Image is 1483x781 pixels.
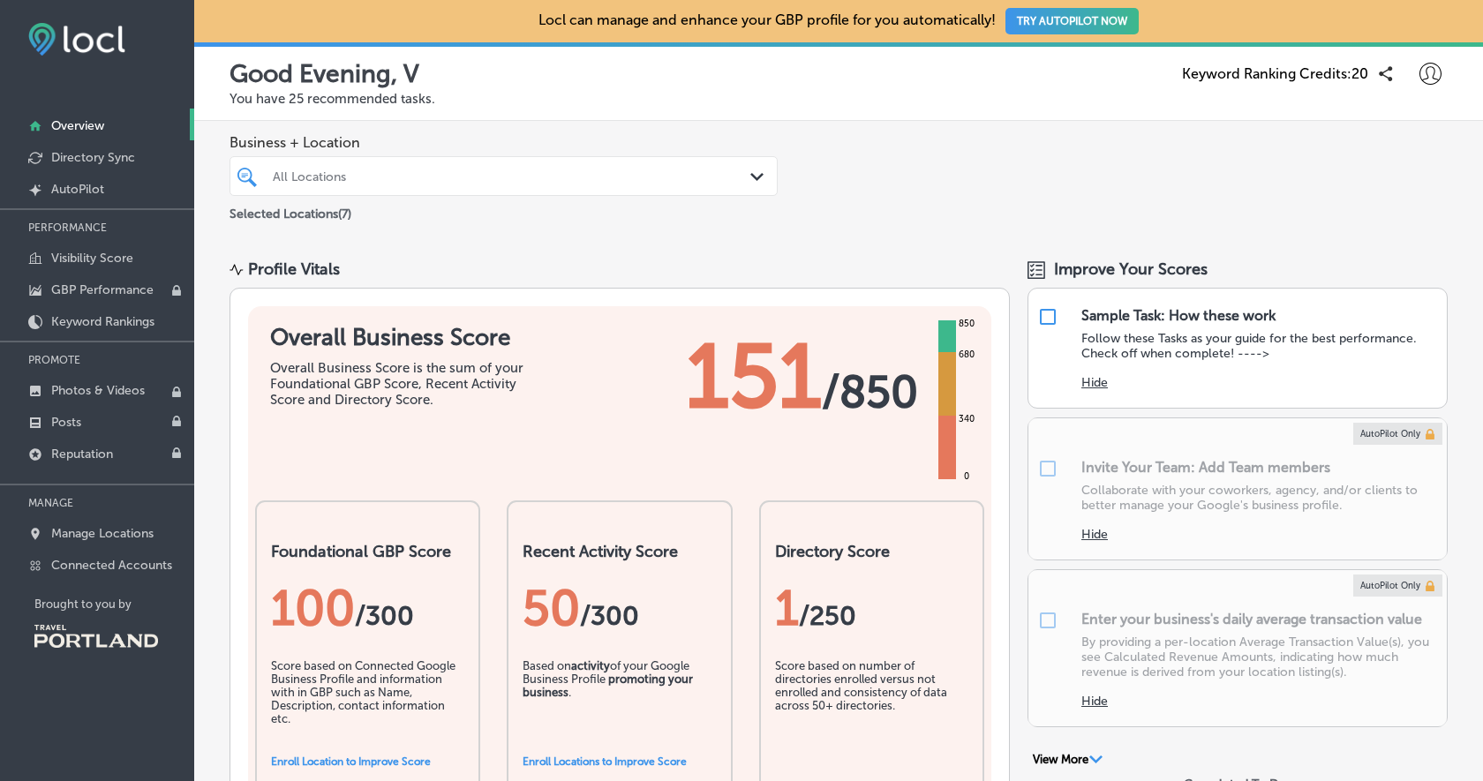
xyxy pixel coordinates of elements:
button: TRY AUTOPILOT NOW [1005,8,1139,34]
button: Hide [1081,527,1108,542]
span: 151 [686,324,822,430]
p: Brought to you by [34,597,194,611]
img: fda3e92497d09a02dc62c9cd864e3231.png [28,23,125,56]
p: Overview [51,118,104,133]
img: Travel Portland [34,625,158,648]
div: Sample Task: How these work [1081,307,1276,324]
p: Good Evening, V [230,59,419,88]
p: Manage Locations [51,526,154,541]
p: Posts [51,415,81,430]
div: Overall Business Score is the sum of your Foundational GBP Score, Recent Activity Score and Direc... [270,360,535,408]
button: View More [1028,752,1108,768]
span: / 850 [822,365,918,418]
div: 680 [955,348,978,362]
p: Directory Sync [51,150,135,165]
div: Profile Vitals [248,259,340,279]
button: Hide [1081,694,1108,709]
div: Score based on Connected Google Business Profile and information with in GBP such as Name, Descri... [271,659,464,747]
p: Visibility Score [51,251,133,266]
p: Follow these Tasks as your guide for the best performance. Check off when complete! ----> [1081,331,1438,361]
p: Selected Locations ( 7 ) [230,199,351,222]
span: Keyword Ranking Credits: 20 [1182,65,1368,82]
h1: Overall Business Score [270,324,535,351]
div: 850 [955,317,978,331]
h2: Foundational GBP Score [271,542,464,561]
div: All Locations [273,169,752,184]
b: activity [571,659,610,672]
p: GBP Performance [51,282,154,297]
p: Keyword Rankings [51,314,154,329]
div: Score based on number of directories enrolled versus not enrolled and consistency of data across ... [775,659,968,747]
div: 0 [960,469,973,484]
button: Hide [1081,375,1108,390]
span: Business + Location [230,134,778,151]
h2: Recent Activity Score [523,542,716,561]
p: You have 25 recommended tasks. [230,91,1448,107]
a: Enroll Location to Improve Score [271,755,431,768]
div: 100 [271,579,464,637]
div: 340 [955,412,978,426]
span: /250 [799,600,856,632]
span: Improve Your Scores [1054,259,1208,279]
span: / 300 [355,600,414,632]
p: Connected Accounts [51,558,172,573]
p: AutoPilot [51,182,104,197]
p: Photos & Videos [51,383,145,398]
div: 50 [523,579,716,637]
h2: Directory Score [775,542,968,561]
div: 1 [775,579,968,637]
div: Based on of your Google Business Profile . [523,659,716,747]
a: Enroll Locations to Improve Score [523,755,687,768]
b: promoting your business [523,672,693,699]
span: /300 [580,600,639,632]
p: Reputation [51,447,113,462]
